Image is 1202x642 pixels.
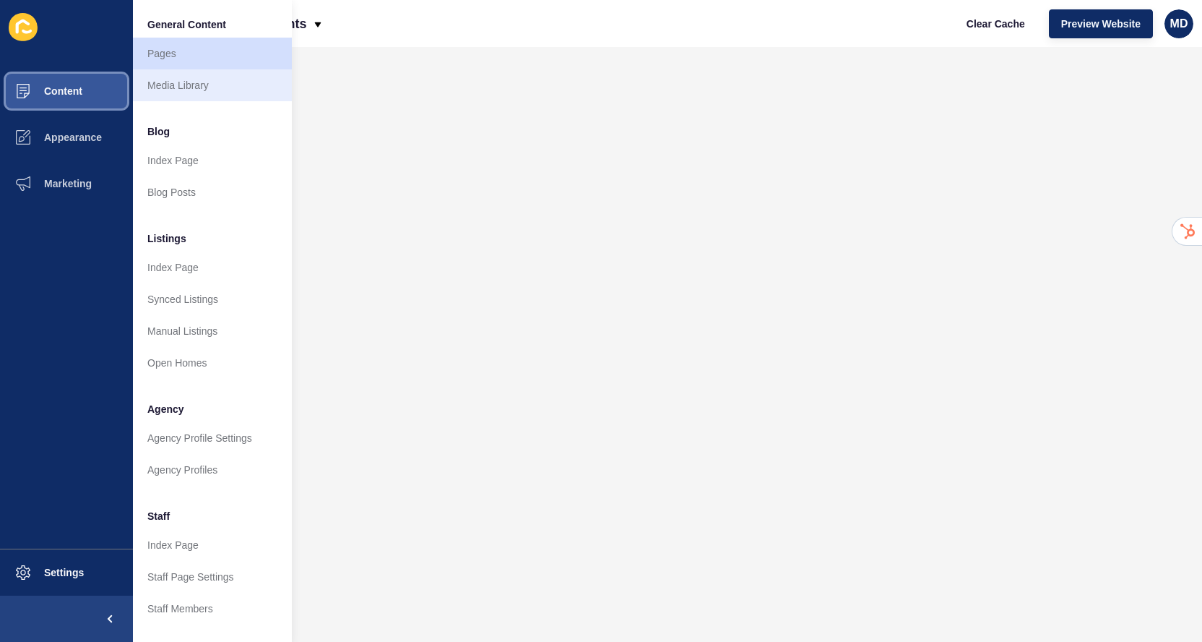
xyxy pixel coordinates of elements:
a: Blog Posts [133,176,292,208]
span: Preview Website [1061,17,1141,31]
span: General Content [147,17,226,32]
span: Blog [147,124,170,139]
a: Staff Page Settings [133,561,292,593]
span: Listings [147,231,186,246]
span: MD [1170,17,1188,31]
a: Synced Listings [133,283,292,315]
button: Preview Website [1049,9,1153,38]
a: Agency Profiles [133,454,292,486]
span: Clear Cache [967,17,1025,31]
span: Agency [147,402,184,416]
a: Index Page [133,529,292,561]
a: Index Page [133,145,292,176]
a: Staff Members [133,593,292,625]
a: Manual Listings [133,315,292,347]
a: Pages [133,38,292,69]
span: Staff [147,509,170,523]
a: Media Library [133,69,292,101]
button: Clear Cache [954,9,1037,38]
a: Agency Profile Settings [133,422,292,454]
a: Index Page [133,252,292,283]
a: Open Homes [133,347,292,379]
